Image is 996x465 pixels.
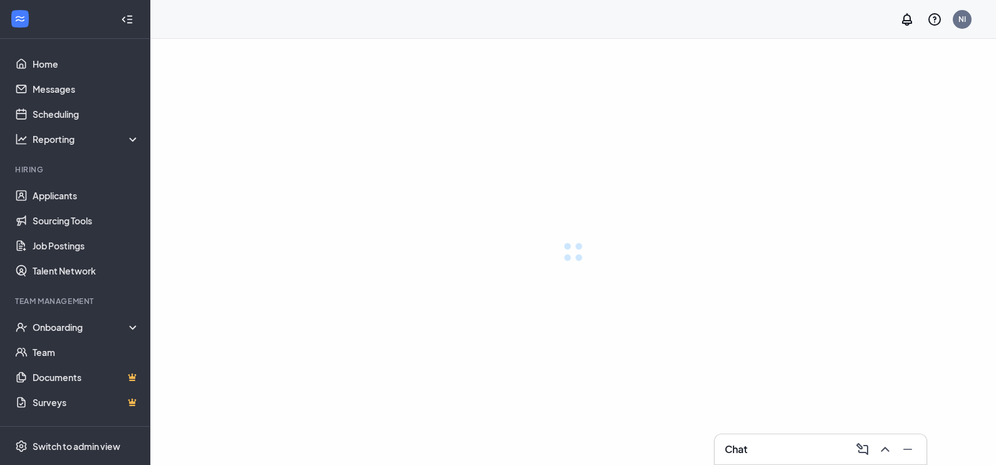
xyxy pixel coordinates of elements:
a: Messages [33,76,140,102]
a: Sourcing Tools [33,208,140,233]
svg: Collapse [121,13,133,26]
button: ComposeMessage [851,439,871,459]
svg: Minimize [900,442,915,457]
a: Scheduling [33,102,140,127]
a: DocumentsCrown [33,365,140,390]
div: Team Management [15,296,137,306]
svg: WorkstreamLogo [14,13,26,25]
div: Reporting [33,133,140,145]
a: SurveysCrown [33,390,140,415]
a: Job Postings [33,233,140,258]
a: Team [33,340,140,365]
div: Switch to admin view [33,440,120,452]
button: ChevronUp [874,439,894,459]
svg: ChevronUp [878,442,893,457]
svg: ComposeMessage [855,442,870,457]
h3: Chat [725,442,747,456]
a: Talent Network [33,258,140,283]
button: Minimize [896,439,916,459]
a: Home [33,51,140,76]
svg: Notifications [900,12,915,27]
div: Hiring [15,164,137,175]
svg: Analysis [15,133,28,145]
a: Applicants [33,183,140,208]
svg: UserCheck [15,321,28,333]
svg: Settings [15,440,28,452]
div: NI [958,14,966,24]
div: Onboarding [33,321,140,333]
svg: QuestionInfo [927,12,942,27]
